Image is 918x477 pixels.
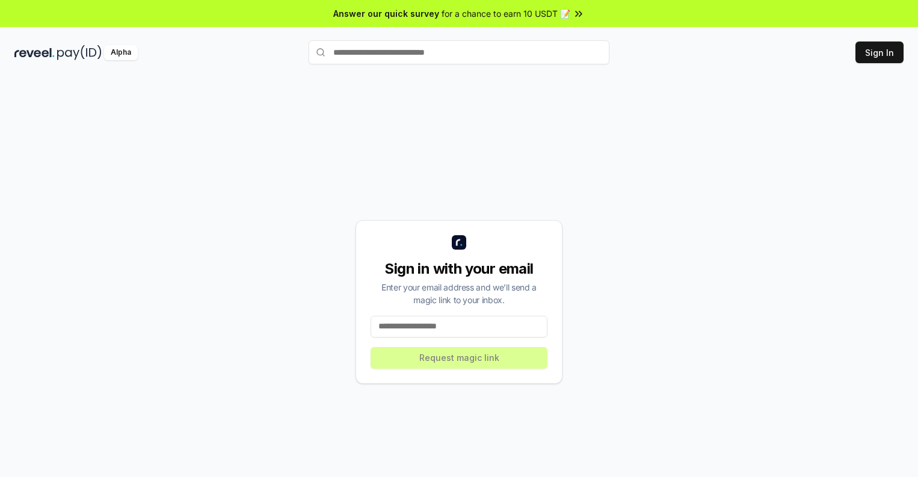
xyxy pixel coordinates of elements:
[104,45,138,60] div: Alpha
[442,7,570,20] span: for a chance to earn 10 USDT 📝
[333,7,439,20] span: Answer our quick survey
[14,45,55,60] img: reveel_dark
[371,259,547,279] div: Sign in with your email
[57,45,102,60] img: pay_id
[371,281,547,306] div: Enter your email address and we’ll send a magic link to your inbox.
[452,235,466,250] img: logo_small
[855,42,904,63] button: Sign In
